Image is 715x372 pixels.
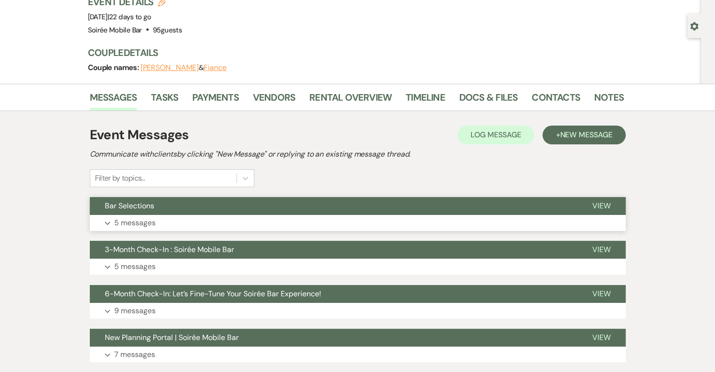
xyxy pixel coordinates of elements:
a: Timeline [406,90,445,111]
button: Log Message [457,126,534,144]
span: Couple names: [88,63,141,72]
p: 9 messages [114,305,156,317]
button: New Planning Portal | Soirée Mobile Bar [90,329,577,347]
button: 5 messages [90,215,626,231]
button: 3-Month Check-In : Soirée Mobile Bar [90,241,577,259]
button: Fiance [204,64,227,71]
button: +New Message [542,126,625,144]
span: Bar Selections [105,201,154,211]
span: View [592,289,611,299]
span: 22 days to go [109,12,151,22]
div: Filter by topics... [95,173,145,184]
span: | [108,12,151,22]
button: 5 messages [90,259,626,275]
span: 3-Month Check-In : Soirée Mobile Bar [105,245,234,254]
button: View [577,241,626,259]
h1: Event Messages [90,125,189,145]
a: Contacts [532,90,580,111]
a: Rental Overview [309,90,392,111]
a: Notes [594,90,624,111]
p: 5 messages [114,261,156,273]
p: 7 messages [114,348,155,361]
span: 6-Month Check-In: Let’s Fine-Tune Your Soirée Bar Experience! [105,289,321,299]
span: View [592,245,611,254]
button: 6-Month Check-In: Let’s Fine-Tune Your Soirée Bar Experience! [90,285,577,303]
a: Tasks [151,90,178,111]
button: 9 messages [90,303,626,319]
span: View [592,332,611,342]
button: View [577,285,626,303]
span: & [141,63,227,72]
button: [PERSON_NAME] [141,64,199,71]
button: View [577,329,626,347]
a: Docs & Files [459,90,518,111]
button: Bar Selections [90,197,577,215]
span: [DATE] [88,12,151,22]
h2: Communicate with clients by clicking "New Message" or replying to an existing message thread. [90,149,626,160]
a: Messages [90,90,137,111]
span: View [592,201,611,211]
button: View [577,197,626,215]
h3: Couple Details [88,46,614,59]
span: New Planning Portal | Soirée Mobile Bar [105,332,239,342]
span: Log Message [471,130,521,140]
p: 5 messages [114,217,156,229]
span: Soirée Mobile Bar [88,25,142,35]
button: 7 messages [90,347,626,363]
a: Payments [192,90,239,111]
span: 95 guests [153,25,182,35]
span: New Message [560,130,612,140]
button: Open lead details [690,21,699,30]
a: Vendors [253,90,295,111]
